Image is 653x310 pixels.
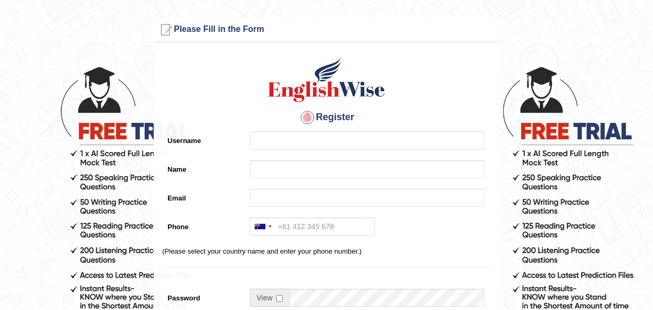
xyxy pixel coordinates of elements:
[250,218,275,235] div: Australia: +61
[276,295,283,302] input: Show/Hide Password
[266,56,387,104] img: Logo of English Wise create a new account for intelligent practice with AI
[162,109,491,126] h4: Register
[162,189,245,203] label: Email
[162,131,245,146] label: Username
[250,217,375,236] input: +61 412 345 678
[157,21,496,38] h3: Please Fill in the Form
[162,160,245,174] label: Name
[162,289,245,303] label: Password
[162,246,491,256] p: (Please select your country name and enter your phone number.)
[162,217,245,232] label: Phone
